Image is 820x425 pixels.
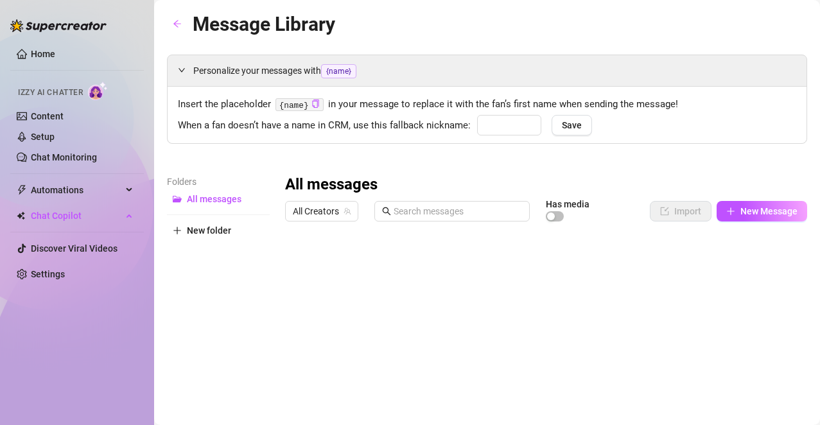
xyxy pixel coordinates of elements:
span: copy [311,100,320,108]
button: New Message [717,201,807,221]
span: Izzy AI Chatter [18,87,83,99]
button: Save [552,115,592,135]
a: Discover Viral Videos [31,243,118,254]
h3: All messages [285,175,378,195]
a: Content [31,111,64,121]
span: expanded [178,66,186,74]
button: Click to Copy [311,100,320,109]
button: New folder [167,220,270,241]
span: Insert the placeholder in your message to replace it with the fan’s first name when sending the m... [178,97,796,112]
div: Personalize your messages with{name} [168,55,807,86]
code: {name} [275,98,324,112]
a: Home [31,49,55,59]
button: All messages [167,189,270,209]
span: When a fan doesn’t have a name in CRM, use this fallback nickname: [178,118,471,134]
span: search [382,207,391,216]
span: Automations [31,180,122,200]
a: Settings [31,269,65,279]
span: arrow-left [173,19,182,28]
span: folder-open [173,195,182,204]
span: All messages [187,194,241,204]
img: AI Chatter [88,82,108,100]
a: Chat Monitoring [31,152,97,162]
article: Folders [167,175,270,189]
img: logo-BBDzfeDw.svg [10,19,107,32]
span: thunderbolt [17,185,27,195]
span: Personalize your messages with [193,64,796,78]
span: plus [726,207,735,216]
img: Chat Copilot [17,211,25,220]
span: plus [173,226,182,235]
input: Search messages [394,204,522,218]
span: team [344,207,351,215]
span: New folder [187,225,231,236]
span: Chat Copilot [31,205,122,226]
span: New Message [740,206,798,216]
article: Message Library [193,9,335,39]
article: Has media [546,200,589,208]
span: All Creators [293,202,351,221]
span: Save [562,120,582,130]
a: Setup [31,132,55,142]
button: Import [650,201,711,221]
span: {name} [321,64,356,78]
